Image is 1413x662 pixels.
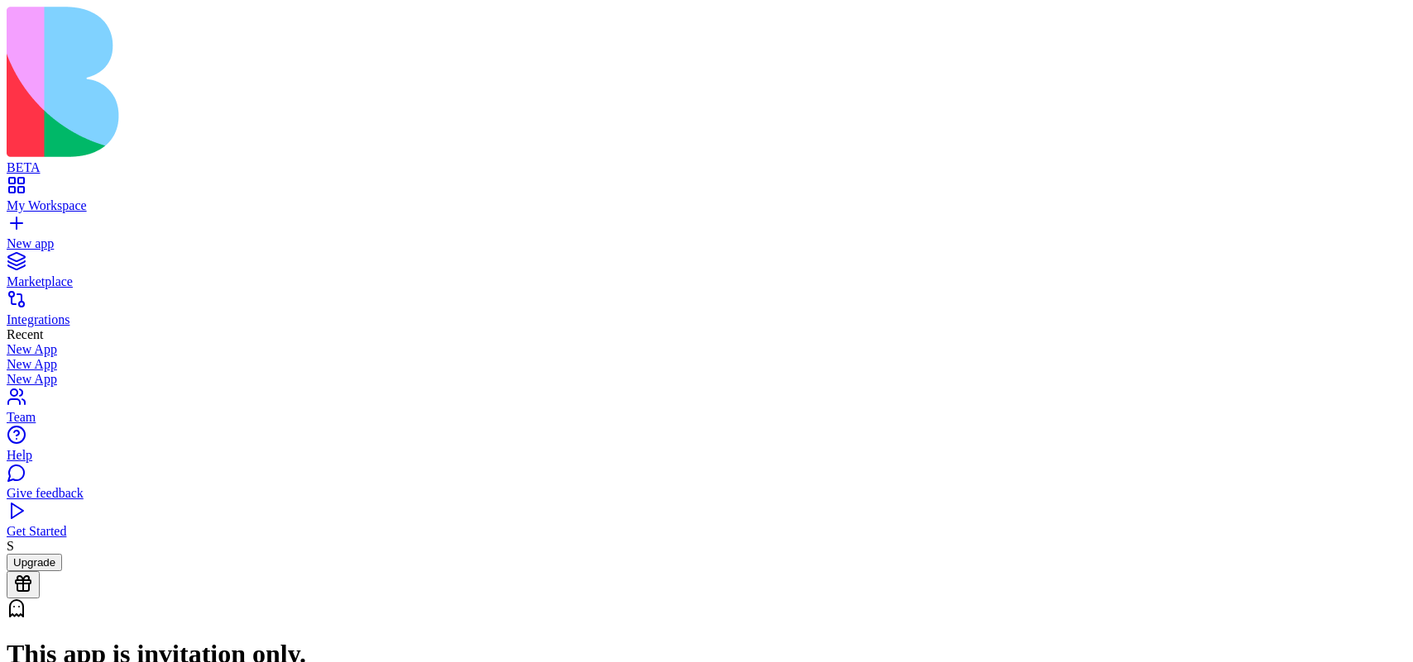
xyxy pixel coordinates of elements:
div: New app [7,236,1406,251]
a: New App [7,372,1406,387]
div: BETA [7,160,1406,175]
img: logo [7,7,672,157]
a: Integrations [7,298,1406,327]
div: Give feedback [7,486,1406,501]
span: S [7,539,14,553]
a: Team [7,395,1406,425]
a: BETA [7,145,1406,175]
span: Recent [7,327,43,341]
div: Marketplace [7,274,1406,289]
div: My Workspace [7,198,1406,213]
a: Marketplace [7,260,1406,289]
a: New App [7,357,1406,372]
a: Upgrade [7,555,62,569]
a: New App [7,342,1406,357]
div: Help [7,448,1406,463]
a: Help [7,433,1406,463]
div: Integrations [7,312,1406,327]
button: Upgrade [7,554,62,571]
a: My Workspace [7,183,1406,213]
div: Team [7,410,1406,425]
a: Give feedback [7,471,1406,501]
a: New app [7,221,1406,251]
div: Get Started [7,524,1406,539]
a: Get Started [7,509,1406,539]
